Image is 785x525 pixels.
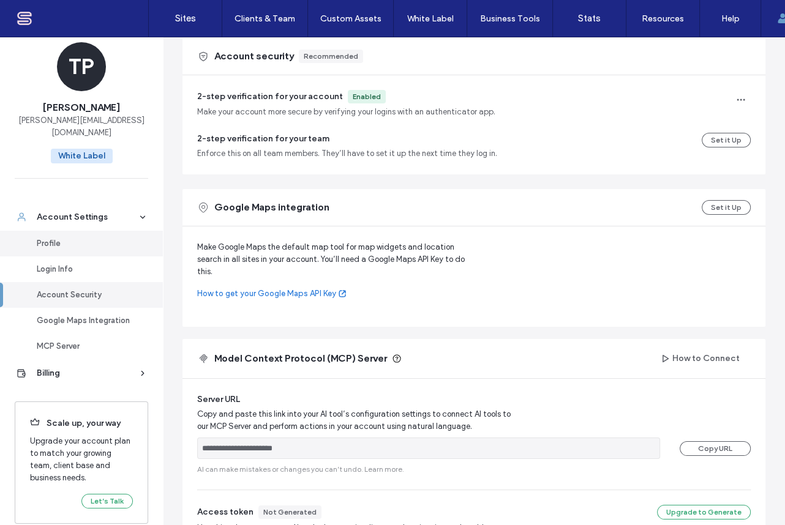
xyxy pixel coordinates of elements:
div: TP [57,42,106,91]
button: Copy URL [680,441,751,456]
button: Set it Up [702,200,751,215]
button: Let’s Talk [81,494,133,508]
a: How to get your Google Maps API Key [197,288,474,300]
span: Scale up, your way [30,417,133,430]
span: Google Maps integration [214,201,329,214]
span: Make your account more secure by verifying your logins with an authenticator app. [197,106,495,118]
span: [PERSON_NAME] [43,101,120,114]
span: Help [28,9,53,20]
div: Account Settings [37,211,137,223]
span: AI can make mistakes or changes you can’t undo. [197,464,751,475]
span: Model Context Protocol (MCP) Server [214,352,387,365]
span: 2-step verification for your account [197,91,343,102]
a: Learn more. [364,464,404,475]
span: Make Google Maps the default map tool for map widgets and location search in all sites in your ac... [197,241,474,278]
span: Access token [197,506,254,518]
span: [PERSON_NAME][EMAIL_ADDRESS][DOMAIN_NAME] [15,114,148,139]
label: Business Tools [480,13,540,24]
div: Billing [37,367,137,379]
label: White Label [407,13,454,24]
span: Copy and paste this link into your AI tool’s configuration settings to connect AI tools to our MC... [197,408,520,433]
span: Server URL [197,393,240,406]
span: White Label [51,149,113,163]
span: Enforce this on all team members. They’ll have to set it up the next time they log in. [197,147,497,160]
label: Resources [642,13,684,24]
label: Clients & Team [235,13,295,24]
label: Sites [175,13,196,24]
div: Account Security [37,289,137,301]
div: Recommended [304,51,358,62]
label: Stats [578,13,601,24]
div: Enabled [353,91,381,102]
span: 2-step verification for your team [197,133,329,144]
span: Account security [214,50,294,63]
div: Profile [37,237,137,250]
label: Custom Assets [320,13,381,24]
span: Upgrade your account plan to match your growing team, client base and business needs. [30,435,133,484]
label: Help [721,13,740,24]
div: MCP Server [37,340,137,352]
div: Not Generated [263,507,317,518]
button: Set it Up [702,133,751,147]
div: Google Maps Integration [37,315,137,327]
button: How to Connect [650,349,751,368]
div: Login Info [37,263,137,275]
